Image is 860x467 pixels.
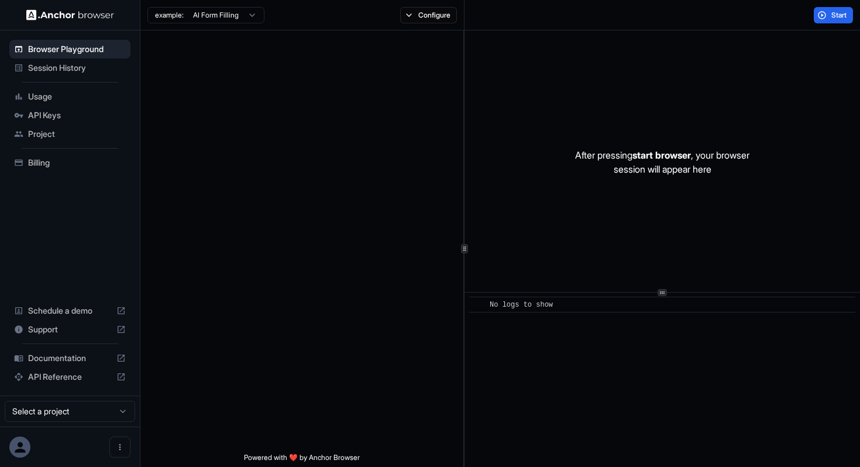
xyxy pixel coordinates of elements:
div: API Reference [9,368,130,386]
span: Session History [28,62,126,74]
button: Open menu [109,437,130,458]
span: example: [155,11,184,20]
div: Documentation [9,349,130,368]
span: start browser [632,149,691,161]
div: Session History [9,59,130,77]
span: Support [28,324,112,335]
div: Billing [9,153,130,172]
button: Start [814,7,853,23]
button: Configure [400,7,457,23]
span: Schedule a demo [28,305,112,317]
p: After pressing , your browser session will appear here [575,148,749,176]
div: Project [9,125,130,143]
span: API Reference [28,371,112,383]
span: Usage [28,91,126,102]
span: ​ [475,299,481,311]
div: Support [9,320,130,339]
span: Documentation [28,352,112,364]
span: No logs to show [490,301,553,309]
div: Browser Playground [9,40,130,59]
span: Project [28,128,126,140]
div: Usage [9,87,130,106]
span: Start [831,11,848,20]
span: Browser Playground [28,43,126,55]
span: Powered with ❤️ by Anchor Browser [244,453,360,467]
span: API Keys [28,109,126,121]
span: Billing [28,157,126,169]
div: API Keys [9,106,130,125]
div: Schedule a demo [9,301,130,320]
img: Anchor Logo [26,9,114,20]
